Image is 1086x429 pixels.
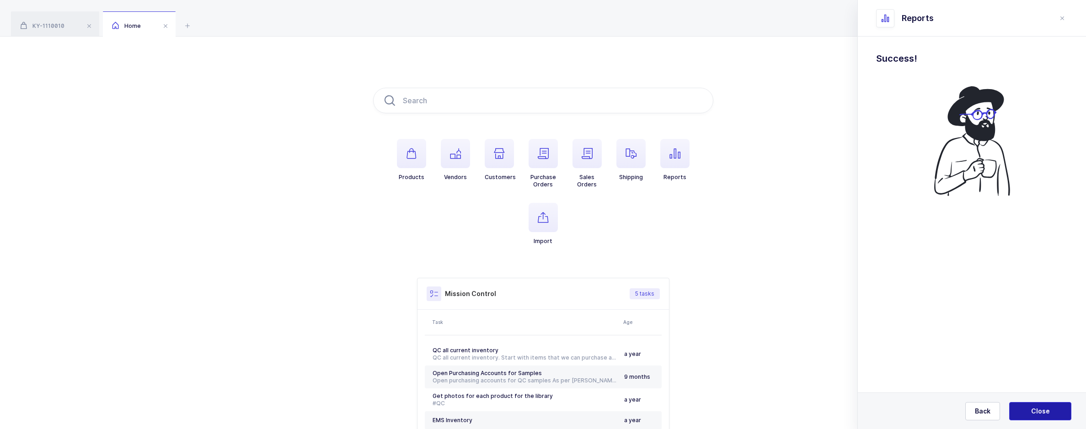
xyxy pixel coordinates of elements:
span: 9 months [624,373,650,380]
button: Customers [485,139,516,181]
span: a year [624,417,641,424]
span: 5 tasks [635,290,654,297]
button: Import [529,203,558,245]
span: a year [624,350,641,357]
h3: Mission Control [445,289,496,298]
span: Home [112,22,141,29]
span: Back [975,407,990,416]
div: #QC [433,400,617,407]
button: Reports [660,139,690,181]
div: Open purchasing accounts for QC samples As per [PERSON_NAME], we had an account with [PERSON_NAME... [433,377,617,384]
button: Products [397,139,426,181]
span: EMS Inventory [433,417,472,424]
h1: Success! [876,51,1068,66]
button: PurchaseOrders [529,139,558,188]
img: coffee.svg [921,80,1023,201]
button: Back [965,402,1000,420]
div: QC all current inventory. Start with items that we can purchase a sample from Schein. #[GEOGRAPHI... [433,354,617,361]
div: Task [432,318,618,326]
span: Reports [902,13,934,24]
span: KY-1110010 [20,22,64,29]
button: close drawer [1057,13,1068,24]
button: Vendors [441,139,470,181]
span: a year [624,396,641,403]
span: Open Purchasing Accounts for Samples [433,370,542,376]
button: Shipping [616,139,646,181]
div: Age [623,318,659,326]
button: Close [1009,402,1071,420]
button: SalesOrders [572,139,602,188]
input: Search [373,88,713,113]
span: Get photos for each product for the library [433,392,553,399]
span: Close [1031,407,1050,416]
span: QC all current inventory [433,347,498,354]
